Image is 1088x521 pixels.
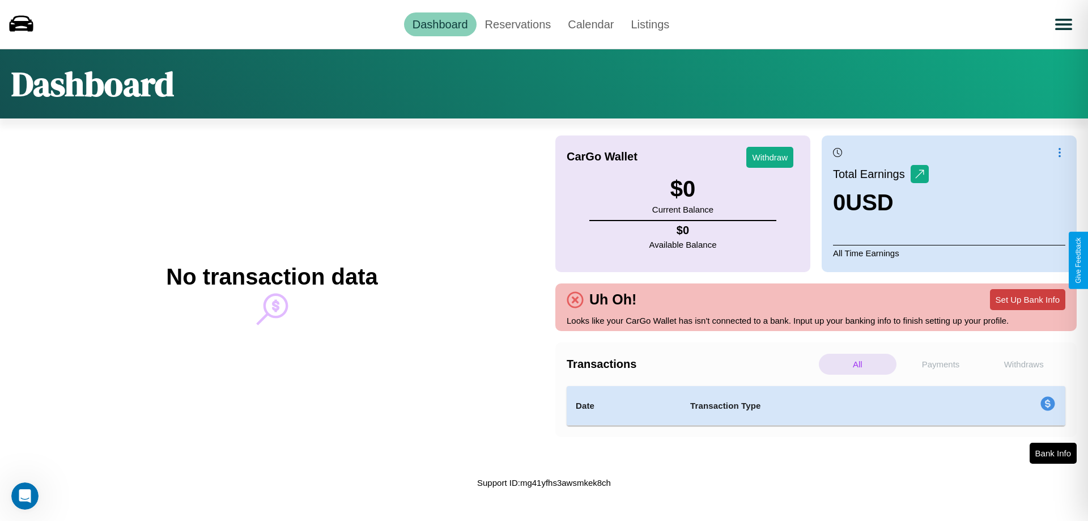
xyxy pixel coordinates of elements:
[990,289,1065,310] button: Set Up Bank Info
[833,245,1065,261] p: All Time Earnings
[1074,238,1082,283] div: Give Feedback
[833,164,911,184] p: Total Earnings
[819,354,896,375] p: All
[833,190,929,215] h3: 0 USD
[649,224,717,237] h4: $ 0
[1048,9,1079,40] button: Open menu
[477,475,611,490] p: Support ID: mg41yfhs3awsmkek8ch
[649,237,717,252] p: Available Balance
[166,264,377,290] h2: No transaction data
[567,358,816,371] h4: Transactions
[902,354,980,375] p: Payments
[567,313,1065,328] p: Looks like your CarGo Wallet has isn't connected to a bank. Input up your banking info to finish ...
[11,61,174,107] h1: Dashboard
[622,12,678,36] a: Listings
[985,354,1062,375] p: Withdraws
[652,202,713,217] p: Current Balance
[11,482,39,510] iframe: Intercom live chat
[477,12,560,36] a: Reservations
[652,176,713,202] h3: $ 0
[567,386,1065,426] table: simple table
[746,147,793,168] button: Withdraw
[404,12,477,36] a: Dashboard
[567,150,637,163] h4: CarGo Wallet
[559,12,622,36] a: Calendar
[576,399,672,413] h4: Date
[1030,443,1077,464] button: Bank Info
[690,399,947,413] h4: Transaction Type
[584,291,642,308] h4: Uh Oh!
